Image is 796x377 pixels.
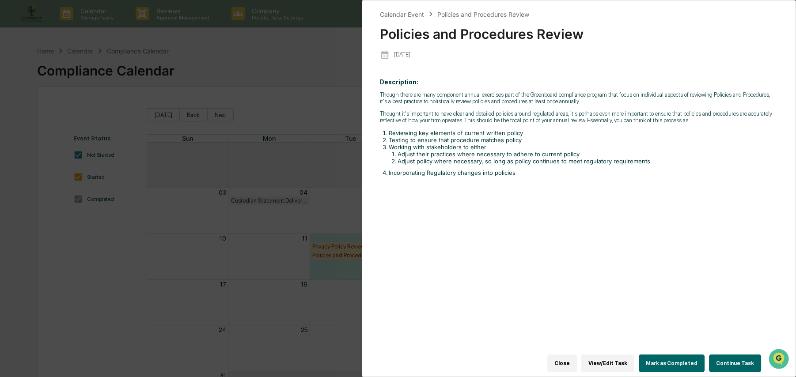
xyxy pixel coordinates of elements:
li: Adjust their practices where necessary to adhere to current policy [398,151,778,158]
div: Start new chat [30,68,145,76]
button: Start new chat [150,70,161,81]
li: Testing to ensure that procedure matches policy [389,136,778,143]
div: 🔎 [9,129,16,136]
button: Mark as Completed [639,354,705,372]
a: Powered byPylon [62,149,107,156]
p: Thought it's important to have clear and detailed policies around regulated areas, it's perhaps e... [380,110,778,124]
span: Data Lookup [18,128,56,137]
div: Policies and Procedures Review [437,11,529,18]
button: Close [547,354,577,372]
iframe: Open customer support [768,348,792,372]
p: How can we help? [9,19,161,33]
a: 🖐️Preclearance [5,108,61,124]
img: 1746055101610-c473b297-6a78-478c-a979-82029cc54cd1 [9,68,25,83]
p: [DATE] [394,51,410,58]
div: 🗄️ [64,112,71,119]
b: Description: [380,79,418,86]
li: Adjust policy where necessary, so long as policy continues to meet regulatory requirements [398,158,778,165]
button: Continue Task [709,354,761,372]
div: Policies and Procedures Review [380,19,778,42]
span: Pylon [88,150,107,156]
span: Attestations [73,111,110,120]
a: 🔎Data Lookup [5,124,59,140]
p: Though there are many component annual exercises part of the Greenboard compliance program that f... [380,91,778,105]
button: View/Edit Task [581,354,634,372]
input: Clear [23,40,146,49]
a: 🗄️Attestations [61,108,113,124]
div: We're available if you need us! [30,76,112,83]
div: Calendar Event [380,11,424,18]
li: Working with stakeholders to either [389,143,778,165]
li: Incorporating Regulatory changes into policies [389,169,778,176]
li: Reviewing key elements of current written policy [389,129,778,136]
div: 🖐️ [9,112,16,119]
span: Preclearance [18,111,57,120]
